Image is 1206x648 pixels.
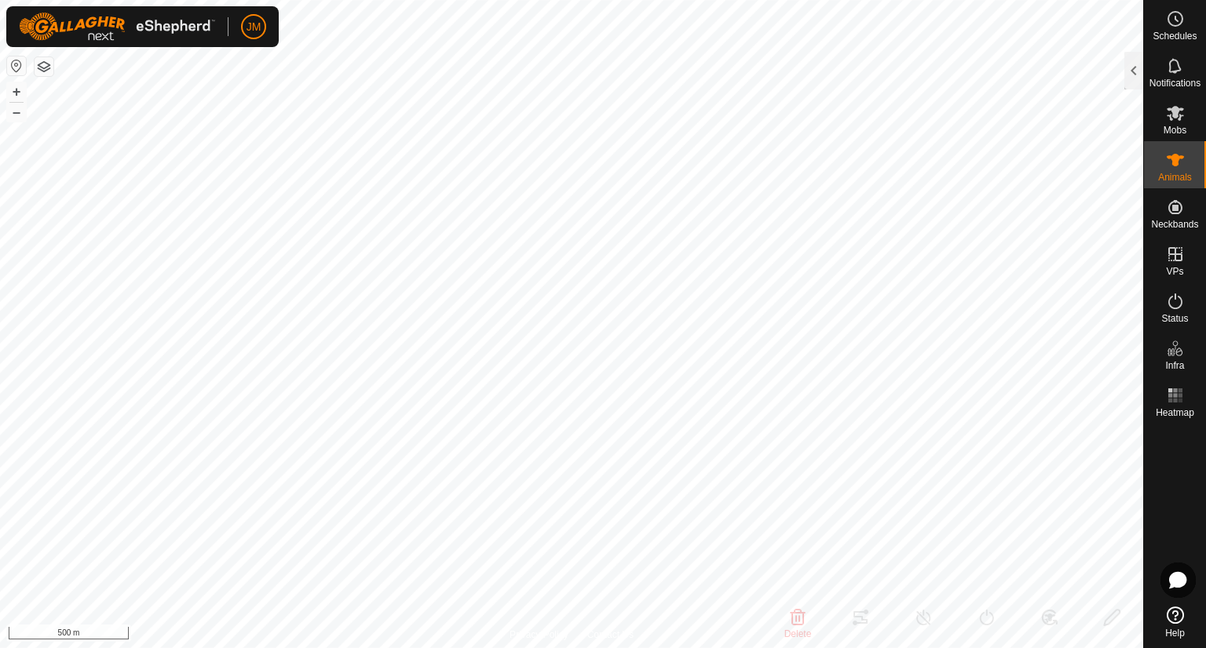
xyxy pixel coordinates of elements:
img: Gallagher Logo [19,13,215,41]
button: Map Layers [35,57,53,76]
span: Schedules [1153,31,1197,41]
span: Help [1165,628,1185,638]
a: Help [1144,600,1206,644]
span: Infra [1165,361,1184,370]
span: Animals [1158,173,1192,182]
button: – [7,103,26,122]
span: JM [247,19,261,35]
span: Status [1161,314,1188,323]
span: Neckbands [1151,220,1198,229]
span: VPs [1166,267,1183,276]
span: Heatmap [1156,408,1194,417]
a: Privacy Policy [510,628,568,642]
span: Mobs [1164,126,1186,135]
button: Reset Map [7,56,26,75]
a: Contact Us [587,628,634,642]
span: Notifications [1149,78,1201,88]
button: + [7,82,26,101]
